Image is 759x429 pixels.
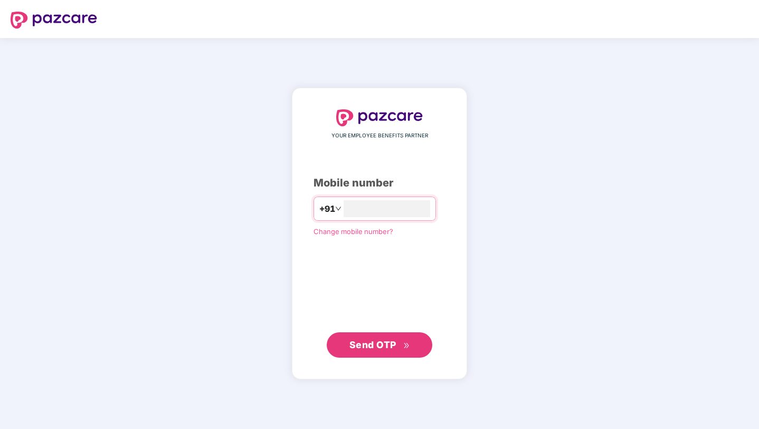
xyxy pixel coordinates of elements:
[11,12,97,29] img: logo
[336,109,423,126] img: logo
[319,202,335,216] span: +91
[314,175,445,191] div: Mobile number
[349,339,396,350] span: Send OTP
[331,132,428,140] span: YOUR EMPLOYEE BENEFITS PARTNER
[314,227,393,236] a: Change mobile number?
[403,342,410,349] span: double-right
[335,206,341,212] span: down
[327,332,432,358] button: Send OTPdouble-right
